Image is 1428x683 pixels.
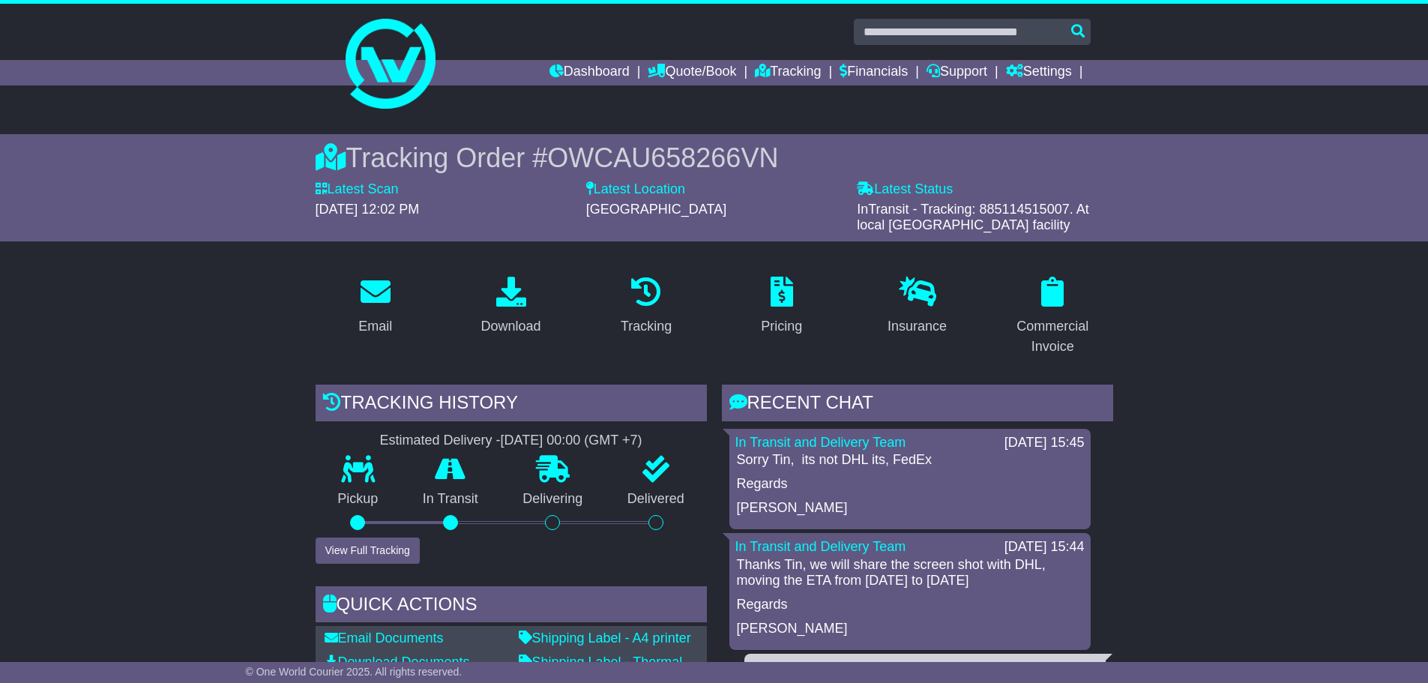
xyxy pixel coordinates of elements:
[722,385,1113,425] div: RECENT CHAT
[400,491,501,508] p: In Transit
[755,60,821,85] a: Tracking
[471,271,550,342] a: Download
[316,385,707,425] div: Tracking history
[735,435,906,450] a: In Transit and Delivery Team
[857,202,1089,233] span: InTransit - Tracking: 885114515007. At local [GEOGRAPHIC_DATA] facility
[547,142,778,173] span: OWCAU658266VN
[316,586,707,627] div: Quick Actions
[586,202,726,217] span: [GEOGRAPHIC_DATA]
[648,60,736,85] a: Quote/Book
[751,271,812,342] a: Pricing
[737,500,1083,517] p: [PERSON_NAME]
[501,433,642,449] div: [DATE] 00:00 (GMT +7)
[316,491,401,508] p: Pickup
[246,666,463,678] span: © One World Courier 2025. All rights reserved.
[888,316,947,337] div: Insurance
[735,539,906,554] a: In Transit and Delivery Team
[737,476,1083,493] p: Regards
[1004,539,1085,556] div: [DATE] 15:44
[737,597,1083,613] p: Regards
[857,181,953,198] label: Latest Status
[1004,435,1085,451] div: [DATE] 15:45
[358,316,392,337] div: Email
[349,271,402,342] a: Email
[992,271,1113,362] a: Commercial Invoice
[840,60,908,85] a: Financials
[611,271,681,342] a: Tracking
[501,491,606,508] p: Delivering
[480,316,540,337] div: Download
[761,316,802,337] div: Pricing
[316,181,399,198] label: Latest Scan
[316,433,707,449] div: Estimated Delivery -
[605,491,707,508] p: Delivered
[621,316,672,337] div: Tracking
[1002,316,1103,357] div: Commercial Invoice
[750,660,861,675] a: [PERSON_NAME]
[316,538,420,564] button: View Full Tracking
[927,60,987,85] a: Support
[316,202,420,217] span: [DATE] 12:02 PM
[519,631,691,646] a: Shipping Label - A4 printer
[737,621,1083,637] p: [PERSON_NAME]
[586,181,685,198] label: Latest Location
[325,655,470,670] a: Download Documents
[325,631,444,646] a: Email Documents
[878,271,956,342] a: Insurance
[316,142,1113,174] div: Tracking Order #
[1019,660,1099,676] div: [DATE] 15:36
[549,60,630,85] a: Dashboard
[737,452,1083,469] p: Sorry Tin, its not DHL its, FedEx
[1006,60,1072,85] a: Settings
[737,557,1083,589] p: Thanks Tin, we will share the screen shot with DHL, moving the ETA from [DATE] to [DATE]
